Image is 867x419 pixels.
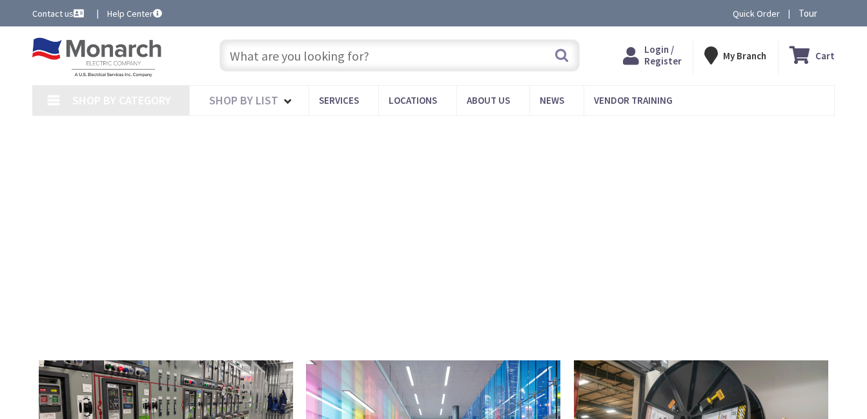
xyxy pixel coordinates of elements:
div: My Branch [704,44,766,67]
span: News [540,94,564,106]
span: Services [319,94,359,106]
span: Vendor Training [594,94,673,106]
span: Shop By Category [72,93,171,108]
span: Tour [799,7,831,19]
span: Login / Register [644,43,682,67]
a: Contact us [32,7,87,20]
strong: My Branch [723,50,766,62]
span: Shop By List [209,93,278,108]
a: Cart [790,44,835,67]
a: Quick Order [733,7,780,20]
strong: Cart [815,44,835,67]
a: Help Center [107,7,162,20]
input: What are you looking for? [219,39,580,72]
img: Monarch Electric Company [32,37,161,77]
span: Locations [389,94,437,106]
span: About Us [467,94,510,106]
a: Login / Register [623,44,682,67]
